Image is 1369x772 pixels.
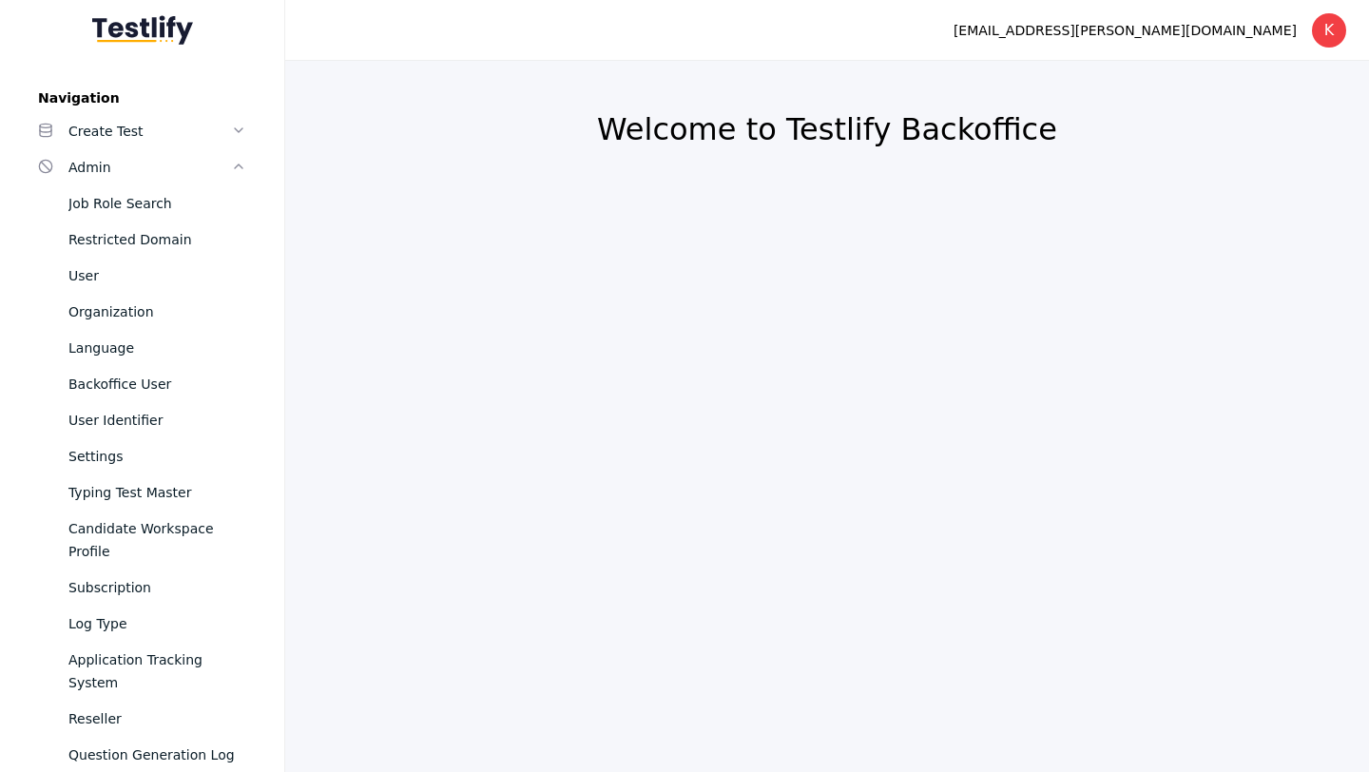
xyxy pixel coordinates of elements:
div: User [68,264,246,287]
div: Log Type [68,612,246,635]
div: Language [68,337,246,359]
a: User [23,258,261,294]
img: Testlify - Backoffice [92,15,193,45]
a: User Identifier [23,402,261,438]
a: Language [23,330,261,366]
a: Settings [23,438,261,474]
a: Organization [23,294,261,330]
div: [EMAIL_ADDRESS][PERSON_NAME][DOMAIN_NAME] [954,19,1297,42]
div: Restricted Domain [68,228,246,251]
div: Create Test [68,120,231,143]
a: Job Role Search [23,185,261,222]
div: User Identifier [68,409,246,432]
label: Navigation [23,90,261,106]
div: Settings [68,445,246,468]
a: Candidate Workspace Profile [23,511,261,569]
div: Question Generation Log [68,743,246,766]
div: Backoffice User [68,373,246,396]
div: Admin [68,156,231,179]
a: Application Tracking System [23,642,261,701]
a: Backoffice User [23,366,261,402]
a: Subscription [23,569,261,606]
div: Subscription [68,576,246,599]
h2: Welcome to Testlify Backoffice [331,110,1323,148]
div: Candidate Workspace Profile [68,517,246,563]
a: Reseller [23,701,261,737]
div: Reseller [68,707,246,730]
div: K [1312,13,1346,48]
a: Typing Test Master [23,474,261,511]
a: Log Type [23,606,261,642]
div: Typing Test Master [68,481,246,504]
div: Organization [68,300,246,323]
div: Job Role Search [68,192,246,215]
div: Application Tracking System [68,648,246,694]
a: Restricted Domain [23,222,261,258]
